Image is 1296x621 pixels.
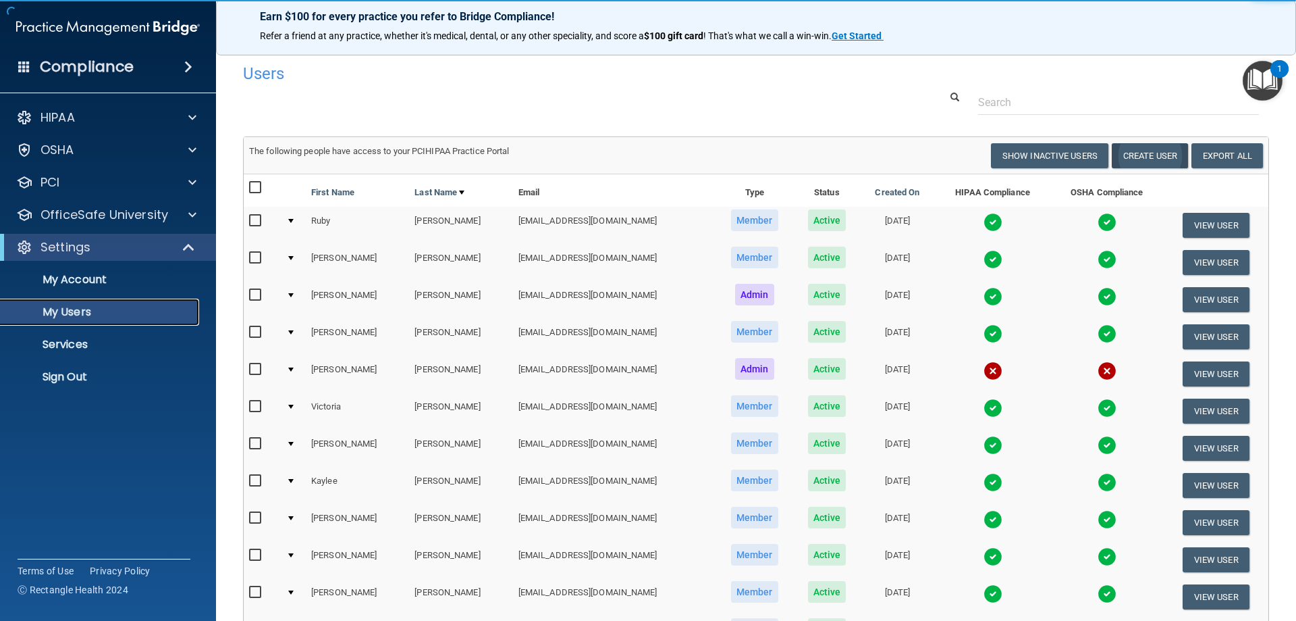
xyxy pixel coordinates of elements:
[409,578,512,616] td: [PERSON_NAME]
[1277,69,1282,86] div: 1
[860,578,935,616] td: [DATE]
[808,358,846,380] span: Active
[860,430,935,467] td: [DATE]
[409,467,512,504] td: [PERSON_NAME]
[90,564,151,578] a: Privacy Policy
[40,207,168,223] p: OfficeSafe University
[731,581,778,603] span: Member
[513,207,715,244] td: [EMAIL_ADDRESS][DOMAIN_NAME]
[731,395,778,417] span: Member
[735,284,774,305] span: Admin
[306,207,409,244] td: Ruby
[513,281,715,318] td: [EMAIL_ADDRESS][DOMAIN_NAME]
[311,184,354,201] a: First Name
[1183,362,1249,387] button: View User
[306,504,409,541] td: [PERSON_NAME]
[715,174,794,207] th: Type
[978,90,1259,115] input: Search
[991,143,1108,168] button: Show Inactive Users
[1098,287,1116,306] img: tick.e7d51cea.svg
[40,174,59,191] p: PCI
[306,541,409,578] td: [PERSON_NAME]
[1098,547,1116,566] img: tick.e7d51cea.svg
[18,583,128,597] span: Ⓒ Rectangle Health 2024
[808,284,846,305] span: Active
[409,318,512,355] td: [PERSON_NAME]
[983,585,1002,603] img: tick.e7d51cea.svg
[875,184,919,201] a: Created On
[260,30,644,41] span: Refer a friend at any practice, whether it's medical, dental, or any other speciality, and score a
[9,338,193,351] p: Services
[9,370,193,384] p: Sign Out
[808,321,846,343] span: Active
[40,239,90,255] p: Settings
[808,470,846,491] span: Active
[1183,287,1249,312] button: View User
[16,239,196,255] a: Settings
[306,244,409,281] td: [PERSON_NAME]
[409,504,512,541] td: [PERSON_NAME]
[306,467,409,504] td: Kaylee
[40,142,74,158] p: OSHA
[40,109,75,126] p: HIPAA
[306,355,409,393] td: [PERSON_NAME]
[409,393,512,430] td: [PERSON_NAME]
[40,57,134,76] h4: Compliance
[260,10,1252,23] p: Earn $100 for every practice you refer to Bridge Compliance!
[1098,510,1116,529] img: tick.e7d51cea.svg
[983,473,1002,492] img: tick.e7d51cea.svg
[306,430,409,467] td: [PERSON_NAME]
[409,244,512,281] td: [PERSON_NAME]
[808,432,846,454] span: Active
[409,430,512,467] td: [PERSON_NAME]
[1098,473,1116,492] img: tick.e7d51cea.svg
[1098,362,1116,380] img: cross.ca9f0e7f.svg
[1098,436,1116,455] img: tick.e7d51cea.svg
[1183,585,1249,610] button: View User
[513,467,715,504] td: [EMAIL_ADDRESS][DOMAIN_NAME]
[860,504,935,541] td: [DATE]
[983,436,1002,455] img: tick.e7d51cea.svg
[731,432,778,454] span: Member
[1183,436,1249,461] button: View User
[306,318,409,355] td: [PERSON_NAME]
[306,393,409,430] td: Victoria
[414,184,464,201] a: Last Name
[1098,213,1116,232] img: tick.e7d51cea.svg
[1112,143,1188,168] button: Create User
[644,30,703,41] strong: $100 gift card
[1098,585,1116,603] img: tick.e7d51cea.svg
[735,358,774,380] span: Admin
[513,430,715,467] td: [EMAIL_ADDRESS][DOMAIN_NAME]
[249,146,510,156] span: The following people have access to your PCIHIPAA Practice Portal
[409,207,512,244] td: [PERSON_NAME]
[513,355,715,393] td: [EMAIL_ADDRESS][DOMAIN_NAME]
[703,30,832,41] span: ! That's what we call a win-win.
[1183,510,1249,535] button: View User
[983,250,1002,269] img: tick.e7d51cea.svg
[16,142,196,158] a: OSHA
[513,318,715,355] td: [EMAIL_ADDRESS][DOMAIN_NAME]
[409,355,512,393] td: [PERSON_NAME]
[860,207,935,244] td: [DATE]
[306,281,409,318] td: [PERSON_NAME]
[794,174,860,207] th: Status
[16,207,196,223] a: OfficeSafe University
[513,393,715,430] td: [EMAIL_ADDRESS][DOMAIN_NAME]
[983,547,1002,566] img: tick.e7d51cea.svg
[16,14,200,41] img: PMB logo
[860,541,935,578] td: [DATE]
[860,281,935,318] td: [DATE]
[16,109,196,126] a: HIPAA
[808,395,846,417] span: Active
[731,470,778,491] span: Member
[1191,143,1263,168] a: Export All
[513,174,715,207] th: Email
[243,65,833,82] h4: Users
[1183,399,1249,424] button: View User
[731,321,778,343] span: Member
[1183,250,1249,275] button: View User
[832,30,882,41] strong: Get Started
[731,209,778,231] span: Member
[9,273,193,287] p: My Account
